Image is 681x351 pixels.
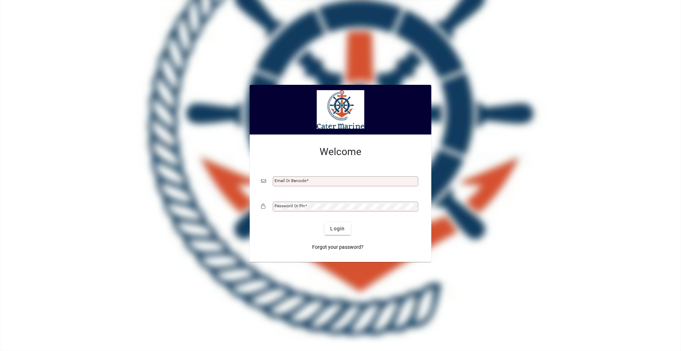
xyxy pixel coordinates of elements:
[312,243,364,251] span: Forgot your password?
[275,203,305,208] mat-label: Password or Pin
[309,241,366,253] a: Forgot your password?
[275,178,306,183] mat-label: Email or Barcode
[325,222,350,235] button: Login
[330,225,345,232] span: Login
[261,146,420,158] h2: Welcome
